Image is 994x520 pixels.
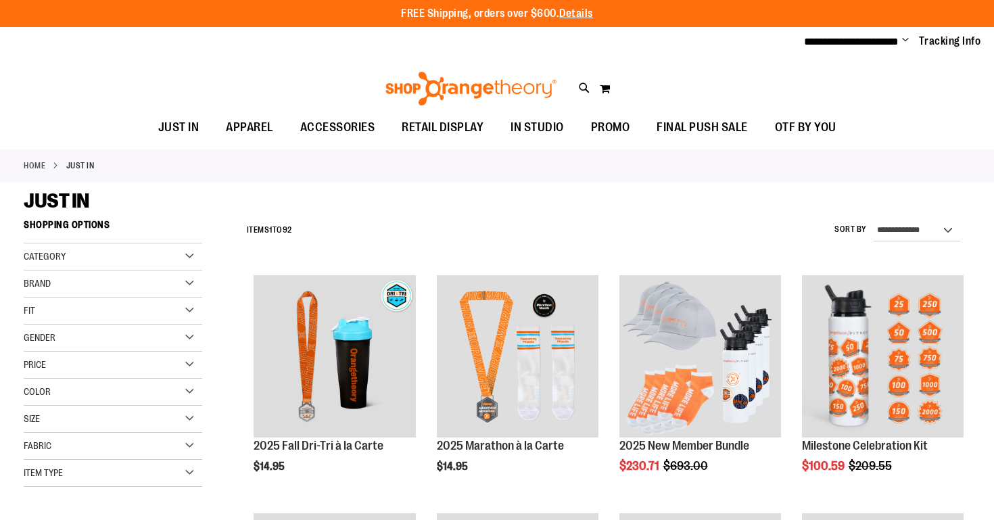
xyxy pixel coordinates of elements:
[254,460,287,473] span: $14.95
[497,112,577,143] a: IN STUDIO
[383,72,559,105] img: Shop Orangetheory
[402,112,483,143] span: RETAIL DISPLAY
[511,112,564,143] span: IN STUDIO
[577,112,644,143] a: PROMO
[212,112,287,143] a: APPAREL
[619,459,661,473] span: $230.71
[902,34,909,48] button: Account menu
[437,275,598,439] a: 2025 Marathon à la Carte
[66,160,95,172] strong: JUST IN
[802,275,964,439] a: Milestone Celebration Kit
[24,160,45,172] a: Home
[24,305,35,316] span: Fit
[145,112,213,143] a: JUST IN
[591,112,630,143] span: PROMO
[401,6,593,22] p: FREE Shipping, orders over $600.
[24,278,51,289] span: Brand
[795,268,970,507] div: product
[24,467,63,478] span: Item Type
[619,439,749,452] a: 2025 New Member Bundle
[437,275,598,437] img: 2025 Marathon à la Carte
[559,7,593,20] a: Details
[24,213,202,243] strong: Shopping Options
[657,112,748,143] span: FINAL PUSH SALE
[430,268,605,507] div: product
[247,268,422,507] div: product
[254,275,415,439] a: 2025 Fall Dri-Tri à la Carte
[247,220,292,241] h2: Items to
[24,359,46,370] span: Price
[24,440,51,451] span: Fabric
[619,275,781,437] img: 2025 New Member Bundle
[300,112,375,143] span: ACCESSORIES
[254,275,415,437] img: 2025 Fall Dri-Tri à la Carte
[919,34,981,49] a: Tracking Info
[802,439,928,452] a: Milestone Celebration Kit
[388,112,497,143] a: RETAIL DISPLAY
[158,112,199,143] span: JUST IN
[619,275,781,439] a: 2025 New Member Bundle
[283,225,292,235] span: 92
[254,439,383,452] a: 2025 Fall Dri-Tri à la Carte
[834,224,867,235] label: Sort By
[613,268,788,507] div: product
[269,225,273,235] span: 1
[849,459,894,473] span: $209.55
[643,112,761,143] a: FINAL PUSH SALE
[802,459,847,473] span: $100.59
[24,332,55,343] span: Gender
[437,439,564,452] a: 2025 Marathon à la Carte
[226,112,273,143] span: APPAREL
[24,189,89,212] span: JUST IN
[437,460,470,473] span: $14.95
[775,112,836,143] span: OTF BY YOU
[761,112,850,143] a: OTF BY YOU
[24,251,66,262] span: Category
[663,459,710,473] span: $693.00
[24,413,40,424] span: Size
[24,386,51,397] span: Color
[802,275,964,437] img: Milestone Celebration Kit
[287,112,389,143] a: ACCESSORIES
